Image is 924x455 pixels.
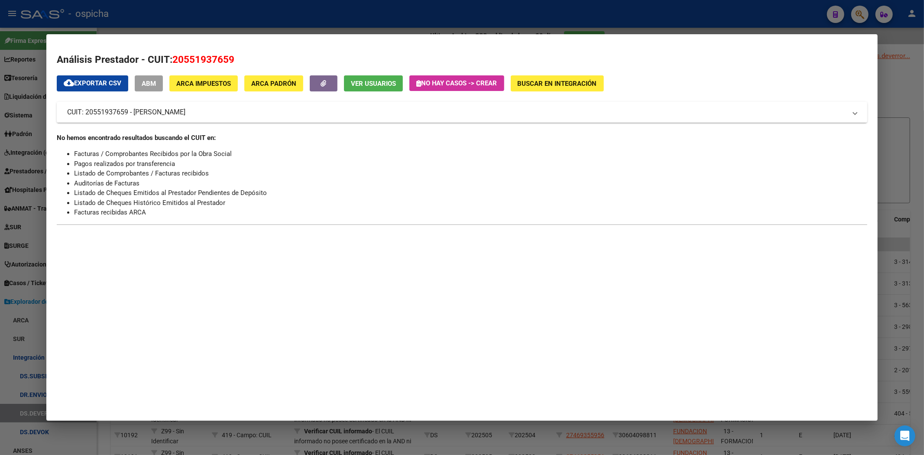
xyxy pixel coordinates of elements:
[142,80,156,88] span: ABM
[74,179,868,188] li: Auditorías de Facturas
[176,80,231,88] span: ARCA Impuestos
[511,75,604,91] button: Buscar en Integración
[57,75,128,91] button: Exportar CSV
[57,102,868,123] mat-expansion-panel-header: CUIT: 20551937659 - [PERSON_NAME]
[74,188,868,198] li: Listado de Cheques Emitidos al Prestador Pendientes de Depósito
[409,75,504,91] button: No hay casos -> Crear
[64,79,121,87] span: Exportar CSV
[351,80,396,88] span: Ver Usuarios
[251,80,296,88] span: ARCA Padrón
[135,75,163,91] button: ABM
[416,79,497,87] span: No hay casos -> Crear
[74,198,868,208] li: Listado de Cheques Histórico Emitidos al Prestador
[74,149,868,159] li: Facturas / Comprobantes Recibidos por la Obra Social
[57,134,216,142] strong: No hemos encontrado resultados buscando el CUIT en:
[67,107,847,117] mat-panel-title: CUIT: 20551937659 - [PERSON_NAME]
[169,75,238,91] button: ARCA Impuestos
[344,75,403,91] button: Ver Usuarios
[172,54,234,65] span: 20551937659
[244,75,303,91] button: ARCA Padrón
[895,426,915,446] div: Open Intercom Messenger
[57,52,868,67] h2: Análisis Prestador - CUIT:
[74,208,868,218] li: Facturas recibidas ARCA
[518,80,597,88] span: Buscar en Integración
[74,159,868,169] li: Pagos realizados por transferencia
[64,78,74,88] mat-icon: cloud_download
[74,169,868,179] li: Listado de Comprobantes / Facturas recibidos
